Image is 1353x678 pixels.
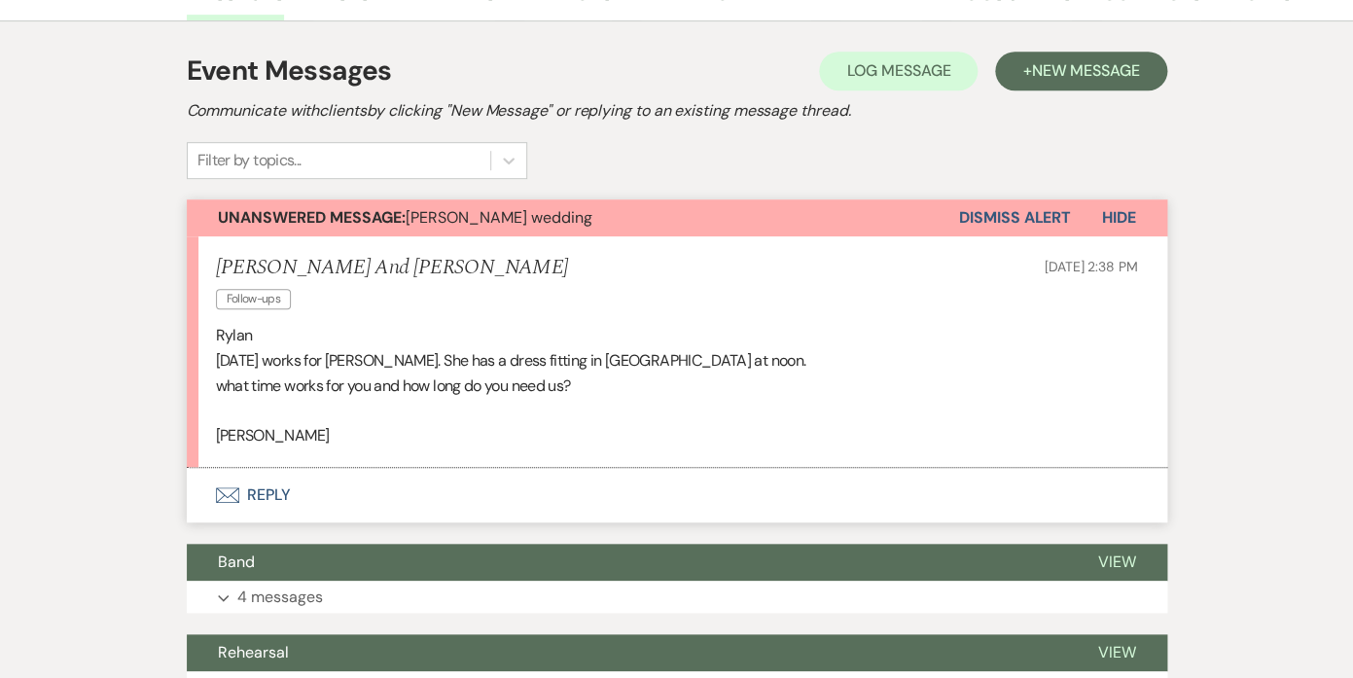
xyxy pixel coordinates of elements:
[819,52,978,90] button: Log Message
[187,634,1067,671] button: Rehearsal
[1031,60,1139,81] span: New Message
[187,199,959,236] button: Unanswered Message:[PERSON_NAME] wedding
[187,51,392,91] h1: Event Messages
[995,52,1166,90] button: +New Message
[187,468,1167,522] button: Reply
[187,99,1167,123] h2: Communicate with clients by clicking "New Message" or replying to an existing message thread.
[1044,258,1137,275] span: [DATE] 2:38 PM
[218,207,592,228] span: [PERSON_NAME] wedding
[1067,634,1167,671] button: View
[1098,552,1136,572] span: View
[1071,199,1167,236] button: Hide
[959,199,1071,236] button: Dismiss Alert
[216,423,1138,448] p: [PERSON_NAME]
[187,544,1067,581] button: Band
[1102,207,1136,228] span: Hide
[218,642,289,662] span: Rehearsal
[846,60,950,81] span: Log Message
[216,374,1138,399] p: what time works for you and how long do you need us?
[197,149,302,172] div: Filter by topics...
[216,348,1138,374] p: [DATE] works for [PERSON_NAME]. She has a dress fitting in [GEOGRAPHIC_DATA] at noon.
[216,323,1138,348] p: Rylan
[187,581,1167,614] button: 4 messages
[216,289,292,309] span: Follow-ups
[218,552,255,572] span: Band
[1067,544,1167,581] button: View
[218,207,406,228] strong: Unanswered Message:
[216,256,569,280] h5: [PERSON_NAME] And [PERSON_NAME]
[237,585,323,610] p: 4 messages
[1098,642,1136,662] span: View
